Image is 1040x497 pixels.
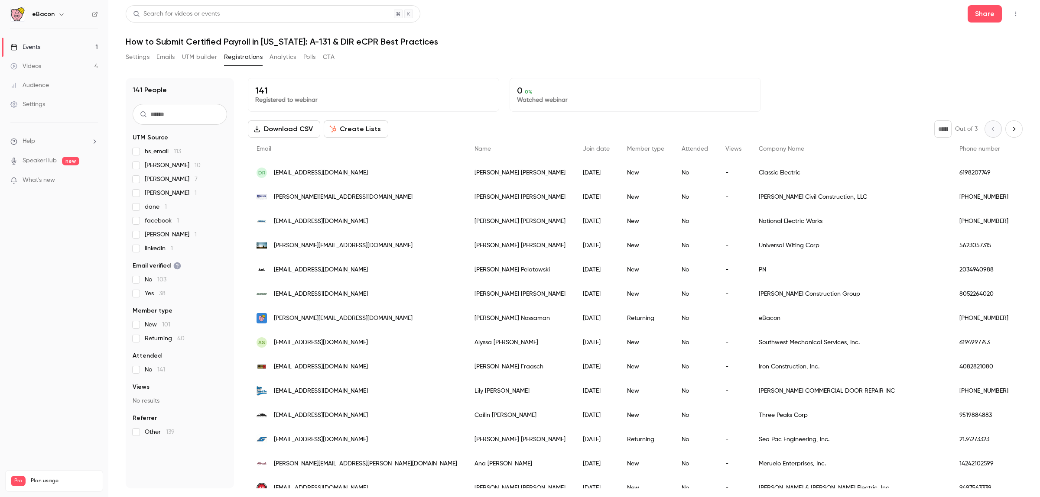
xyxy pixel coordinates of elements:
div: 2034940988 [951,258,1017,282]
p: Registered to webinar [255,96,492,104]
span: Member type [133,307,172,315]
div: Universal Witing Corp [750,233,951,258]
a: SpeakerHub [23,156,57,165]
span: linkedin [145,244,173,253]
div: 2134273323 [951,427,1017,452]
div: No [673,258,717,282]
div: - [717,427,750,452]
div: - [717,306,750,330]
div: National Electric Works [750,209,951,233]
div: 14242102599 [951,452,1017,476]
button: UTM builder [182,50,217,64]
span: DR [258,169,266,177]
span: [EMAIL_ADDRESS][DOMAIN_NAME] [274,265,368,274]
h1: How to Submit Certified Payroll in [US_STATE]: A-131 & DIR eCPR Best Practices [126,36,1023,47]
span: 1 [195,190,197,196]
div: Audience [10,81,49,90]
div: - [717,452,750,476]
span: Name [474,146,491,152]
span: 103 [157,277,166,283]
span: 38 [159,290,166,297]
div: [PHONE_NUMBER] [951,209,1017,233]
div: Southwest Mechanical Services, Inc. [750,330,951,355]
div: [PERSON_NAME] [PERSON_NAME] [466,161,574,185]
button: Create Lists [324,120,388,138]
div: [DATE] [574,258,618,282]
div: Returning [618,427,673,452]
span: What's new [23,176,55,185]
div: Videos [10,62,41,71]
h1: 141 People [133,85,167,95]
p: Watched webinar [517,96,754,104]
span: 1 [171,245,173,252]
span: No [145,275,166,284]
div: [DATE] [574,282,618,306]
div: - [717,161,750,185]
div: No [673,185,717,209]
img: barrdoor.com [257,386,267,396]
div: New [618,258,673,282]
span: [EMAIL_ADDRESS][DOMAIN_NAME] [274,362,368,371]
div: New [618,185,673,209]
div: New [618,379,673,403]
div: No [673,161,717,185]
h6: eBacon [32,10,55,19]
div: [PERSON_NAME] [PERSON_NAME] [466,209,574,233]
span: 141 [157,367,165,373]
span: Plan usage [31,478,97,484]
img: seapaceng.com [257,434,267,445]
div: [DATE] [574,379,618,403]
span: [EMAIL_ADDRESS][DOMAIN_NAME] [274,168,368,177]
span: [PERSON_NAME][EMAIL_ADDRESS][DOMAIN_NAME] [274,314,413,323]
span: [EMAIL_ADDRESS][DOMAIN_NAME] [274,217,368,226]
span: 10 [195,162,201,168]
div: 5623057315 [951,233,1017,258]
div: No [673,355,717,379]
div: - [717,330,750,355]
div: New [618,161,673,185]
img: threepeakscorp.com [257,413,267,417]
div: Cailin [PERSON_NAME] [466,403,574,427]
span: Company Name [759,146,804,152]
span: Referrer [133,414,157,423]
div: 9519884883 [951,403,1017,427]
span: [PERSON_NAME] [145,161,201,170]
button: Settings [126,50,149,64]
div: [PERSON_NAME] Pelatowski [466,258,574,282]
span: [EMAIL_ADDRESS][DOMAIN_NAME] [274,387,368,396]
span: [PERSON_NAME] [145,230,197,239]
div: - [717,185,750,209]
img: aol.com [257,265,267,275]
div: New [618,452,673,476]
div: No [673,209,717,233]
img: merueloenterprises.com [257,458,267,469]
div: Search for videos or events [133,10,220,19]
div: No [673,233,717,258]
button: Analytics [270,50,296,64]
img: aandh.com [257,483,267,493]
div: Classic Electric [750,161,951,185]
div: - [717,403,750,427]
button: CTA [323,50,335,64]
img: ebacon.com [257,313,267,323]
div: eBacon [750,306,951,330]
div: No [673,452,717,476]
div: - [717,258,750,282]
div: Settings [10,100,45,109]
div: 4082821080 [951,355,1017,379]
div: Alyssa [PERSON_NAME] [466,330,574,355]
div: - [717,355,750,379]
p: Out of 3 [955,125,978,133]
span: [EMAIL_ADDRESS][DOMAIN_NAME] [274,290,368,299]
div: [PERSON_NAME] COMMERCIAL DOOR REPAIR INC [750,379,951,403]
p: 141 [255,85,492,96]
span: [EMAIL_ADDRESS][DOMAIN_NAME] [274,484,368,493]
div: Lily [PERSON_NAME] [466,379,574,403]
span: Attended [682,146,708,152]
span: dane [145,203,167,211]
div: - [717,282,750,306]
span: New [145,320,170,329]
div: [PERSON_NAME] Nossaman [466,306,574,330]
span: Views [133,383,149,391]
div: Meruelo Enterprises, Inc. [750,452,951,476]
